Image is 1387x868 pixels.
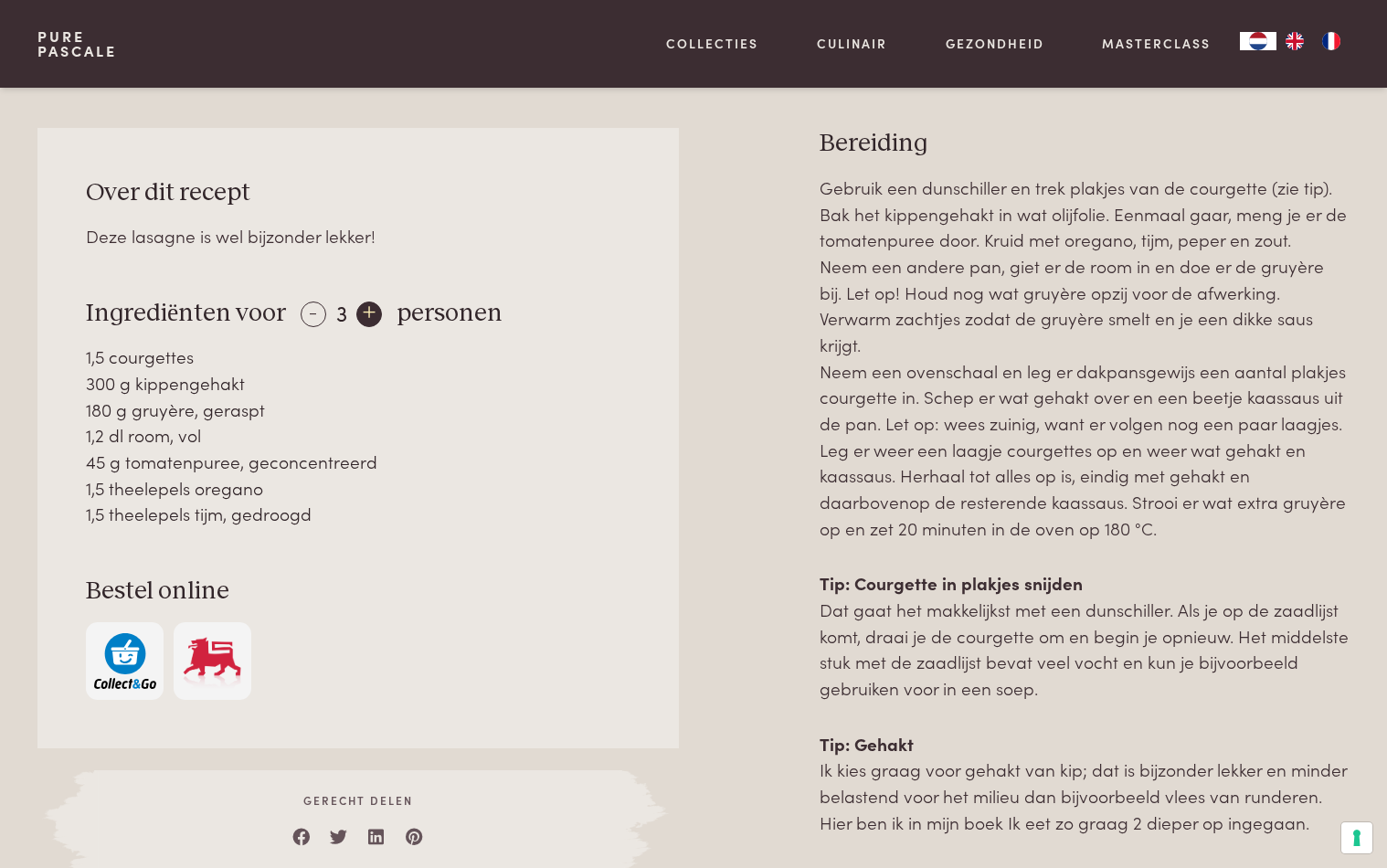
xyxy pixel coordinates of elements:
[94,633,156,689] img: c308188babc36a3a401bcb5cb7e020f4d5ab42f7cacd8327e500463a43eeb86c.svg
[86,177,630,209] h3: Over dit recept
[820,175,1350,542] p: Gebruik een dunschiller en trek plakjes van de courgette (zie tip). Bak het kippengehakt in wat o...
[946,34,1044,53] a: Gezondheid
[86,223,630,249] div: Deze lasagne is wel bijzonder lekker!
[94,792,622,809] span: Gerecht delen
[1276,32,1313,50] a: EN
[820,731,1350,836] p: Ik kies graag voor gehakt van kip; dat is bijzonder lekker en minder belastend voor het milieu da...
[181,633,243,689] img: Delhaize
[86,397,630,423] div: 180 g gruyère, geraspt
[86,370,630,397] div: 300 g kippengehakt
[86,501,630,527] div: 1,5 theelepels tijm, gedroogd
[86,422,630,449] div: 1,2 dl room, vol
[1341,822,1372,853] button: Uw voorkeuren voor toestemming voor trackingtechnologieën
[820,128,1350,160] h3: Bereiding
[1240,32,1350,50] aside: Language selected: Nederlands
[666,34,758,53] a: Collecties
[1276,32,1350,50] ul: Language list
[86,475,630,502] div: 1,5 theelepels oregano
[397,301,503,326] span: personen
[1240,32,1276,50] a: NL
[820,570,1350,701] p: Dat gaat het makkelijkst met een dunschiller. Als je op de zaadlijst komt, draai je de courgette ...
[301,302,326,327] div: -
[820,731,914,756] strong: Tip: Gehakt
[336,297,347,327] span: 3
[86,344,630,370] div: 1,5 courgettes
[1102,34,1211,53] a: Masterclass
[820,570,1083,595] strong: Tip: Courgette in plakjes snijden
[86,449,630,475] div: 45 g tomatenpuree, geconcentreerd
[86,576,630,608] h3: Bestel online
[37,29,117,58] a: PurePascale
[86,301,286,326] span: Ingrediënten voor
[356,302,382,327] div: +
[1240,32,1276,50] div: Language
[1313,32,1350,50] a: FR
[817,34,887,53] a: Culinair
